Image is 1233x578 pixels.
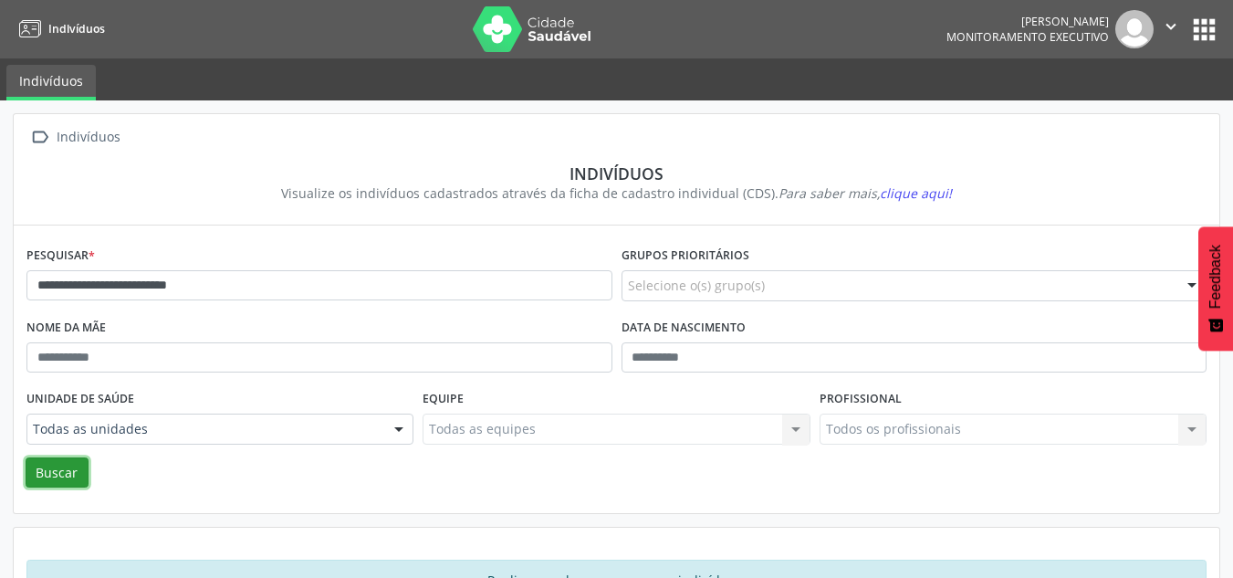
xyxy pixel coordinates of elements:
div: Indivíduos [39,163,1194,184]
label: Nome da mãe [26,314,106,342]
button: apps [1188,14,1220,46]
a:  Indivíduos [26,124,123,151]
button: Feedback - Mostrar pesquisa [1198,226,1233,351]
span: Feedback [1207,245,1224,309]
button:  [1154,10,1188,48]
a: Indivíduos [6,65,96,100]
button: Buscar [26,457,89,489]
label: Equipe [423,385,464,414]
span: Indivíduos [48,21,105,37]
label: Unidade de saúde [26,385,134,414]
div: [PERSON_NAME] [946,14,1109,29]
img: img [1115,10,1154,48]
label: Profissional [820,385,902,414]
div: Indivíduos [53,124,123,151]
span: Selecione o(s) grupo(s) [628,276,765,295]
span: Todas as unidades [33,420,376,438]
span: clique aqui! [880,184,952,202]
i: Para saber mais, [778,184,952,202]
i:  [1161,16,1181,37]
a: Indivíduos [13,14,105,44]
span: Monitoramento Executivo [946,29,1109,45]
label: Grupos prioritários [622,242,749,270]
div: Visualize os indivíduos cadastrados através da ficha de cadastro individual (CDS). [39,184,1194,203]
label: Data de nascimento [622,314,746,342]
i:  [26,124,53,151]
label: Pesquisar [26,242,95,270]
